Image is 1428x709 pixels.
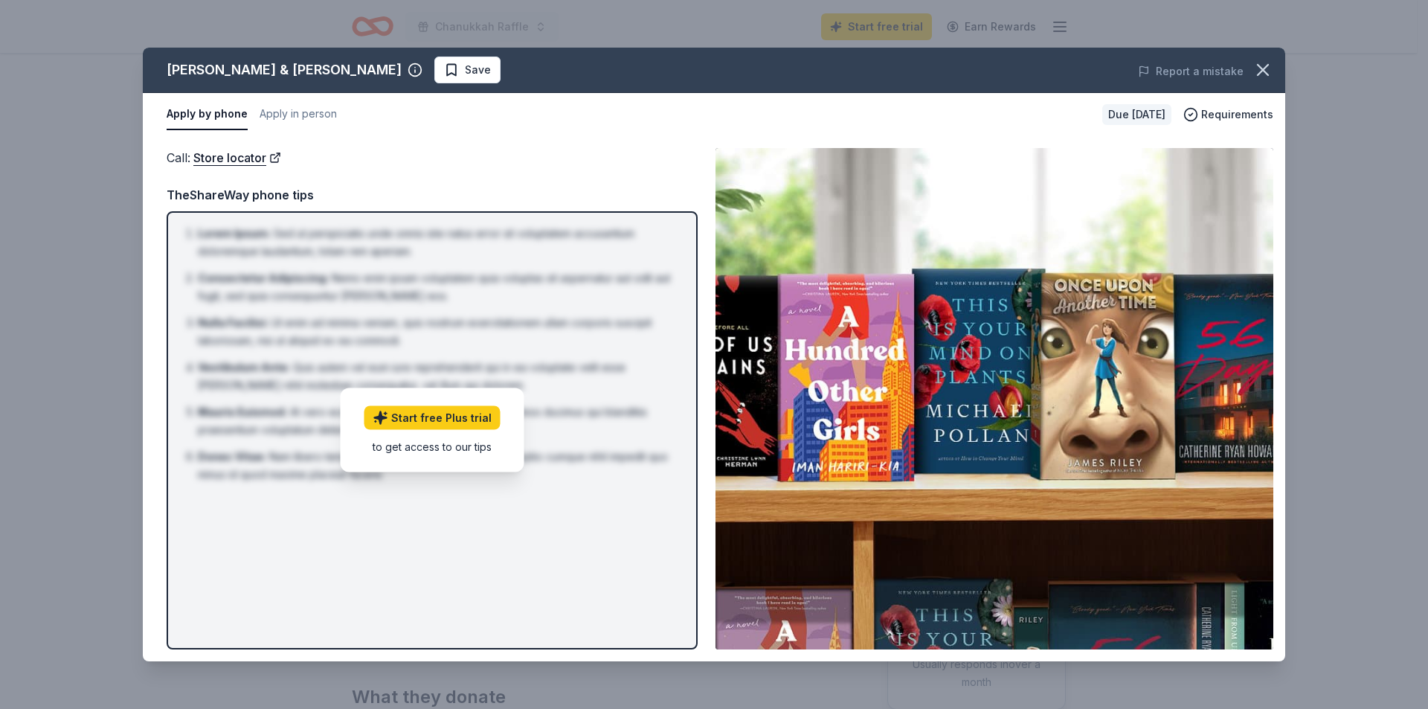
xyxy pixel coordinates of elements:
span: Nulla Facilisi : [198,316,268,329]
span: Vestibulum Ante : [198,361,290,373]
button: Requirements [1183,106,1273,123]
img: Image for Barnes & Noble [715,148,1273,649]
button: Apply in person [260,99,337,130]
li: Quis autem vel eum iure reprehenderit qui in ea voluptate velit esse [PERSON_NAME] nihil molestia... [198,359,675,394]
li: Nam libero tempore, cum soluta nobis est eligendi optio cumque nihil impedit quo minus id quod ma... [198,448,675,484]
li: Ut enim ad minima veniam, quis nostrum exercitationem ullam corporis suscipit laboriosam, nisi ut... [198,314,675,350]
span: Consectetur Adipiscing : [198,272,329,284]
span: Lorem Ipsum : [198,227,271,240]
a: Store locator [193,148,281,167]
span: Save [465,61,491,79]
li: Sed ut perspiciatis unde omnis iste natus error sit voluptatem accusantium doloremque laudantium,... [198,225,675,260]
div: Call : [167,148,698,167]
li: At vero eos et accusamus et iusto odio dignissimos ducimus qui blanditiis praesentium voluptatum ... [198,403,675,439]
div: [PERSON_NAME] & [PERSON_NAME] [167,58,402,82]
li: Nemo enim ipsam voluptatem quia voluptas sit aspernatur aut odit aut fugit, sed quia consequuntur... [198,269,675,305]
div: to get access to our tips [364,439,501,455]
span: Mauris Euismod : [198,405,287,418]
button: Report a mistake [1138,62,1244,80]
div: Due [DATE] [1102,104,1171,125]
div: TheShareWay phone tips [167,185,698,205]
span: Requirements [1201,106,1273,123]
span: Donec Vitae : [198,450,266,463]
button: Save [434,57,501,83]
a: Start free Plus trial [364,406,501,430]
button: Apply by phone [167,99,248,130]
